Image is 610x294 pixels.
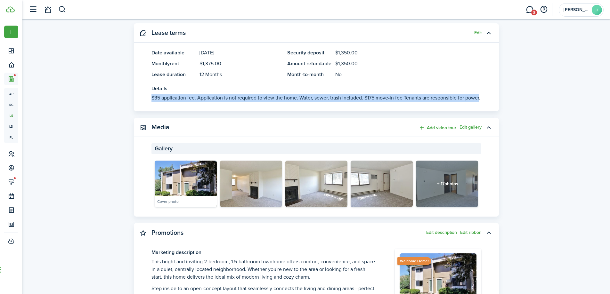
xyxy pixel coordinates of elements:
panel-main-title: Security deposit [287,49,332,57]
button: Edit ribbon [460,230,482,235]
panel-main-title: Details [151,85,481,92]
panel-main-title: Monthly rent [151,60,196,68]
span: 3 [531,10,537,15]
img: TenantCloud [6,6,15,12]
avatar-text: J [592,5,602,15]
a: ls [4,110,18,121]
div: Cover photo [157,199,179,204]
img: Image [351,161,413,207]
button: Open resource center [538,4,549,15]
a: Notifications [42,2,54,18]
panel-main-title: Month-to-month [287,71,332,78]
panel-main-description: No [335,71,481,78]
button: Open menu [4,26,18,38]
panel-main-title: Marketing description [151,249,376,256]
panel-main-description: $1,350.00 [335,49,481,57]
a: ap [4,88,18,99]
panel-main-description: [DATE] [199,49,281,57]
button: Open sidebar [27,4,39,16]
button: Edit [474,30,482,36]
panel-main-title: Lease duration [151,71,196,78]
panel-main-title: Promotions [151,229,183,236]
img: Image [285,161,347,207]
p: $35 application fee. Application is not required to view the home. Water, sewer, trash included. ... [151,94,481,102]
a: ld [4,121,18,132]
panel-main-body: Toggle accordion [134,49,499,111]
panel-main-body: Toggle accordion [134,143,499,217]
button: Edit gallery [460,125,482,130]
span: Gallery [155,144,173,153]
panel-main-title: Media [151,123,169,131]
img: Image [220,161,282,207]
button: Search [58,4,66,15]
panel-main-title: Lease terms [151,29,186,36]
span: Jacqueline [564,8,589,12]
panel-main-description: $1,350.00 [335,60,481,68]
p: This bright and inviting 2-bedroom, 1.5-bathroom townhome offers comfort, convenience, and space ... [151,258,376,281]
a: sc [4,99,18,110]
a: pl [4,132,18,143]
button: Toggle accordion [483,28,494,38]
button: Toggle accordion [483,227,494,238]
ribbon: Welcome Home! [397,257,431,265]
button: Edit description [426,230,457,235]
button: Add video tour [419,124,456,131]
panel-main-description: $1,375.00 [199,60,281,68]
panel-main-title: Amount refundable [287,60,332,68]
panel-main-title: Date available [151,49,196,57]
button: Toggle accordion [483,122,494,133]
a: Messaging [524,2,536,18]
div: 17 photos [416,161,478,207]
img: Image [155,161,217,207]
panel-main-description: 12 Months [199,71,281,78]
